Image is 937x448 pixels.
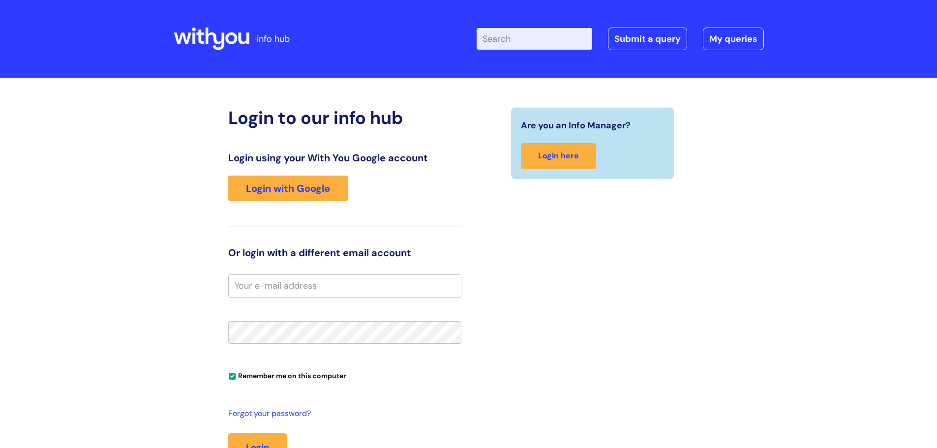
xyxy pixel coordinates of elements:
a: My queries [703,28,764,50]
input: Remember me on this computer [229,373,236,380]
a: Forgot your password? [228,407,456,421]
p: info hub [257,31,290,47]
input: Search [477,28,592,50]
input: Your e-mail address [228,274,461,297]
div: You can uncheck this option if you're logging in from a shared device [228,367,461,383]
label: Remember me on this computer [228,369,346,380]
a: Login here [521,143,596,169]
h2: Login to our info hub [228,107,461,128]
a: Login with Google [228,176,348,201]
span: Are you an Info Manager? [521,118,631,133]
h3: Login using your With You Google account [228,152,461,164]
a: Submit a query [608,28,687,50]
h3: Or login with a different email account [228,247,461,259]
